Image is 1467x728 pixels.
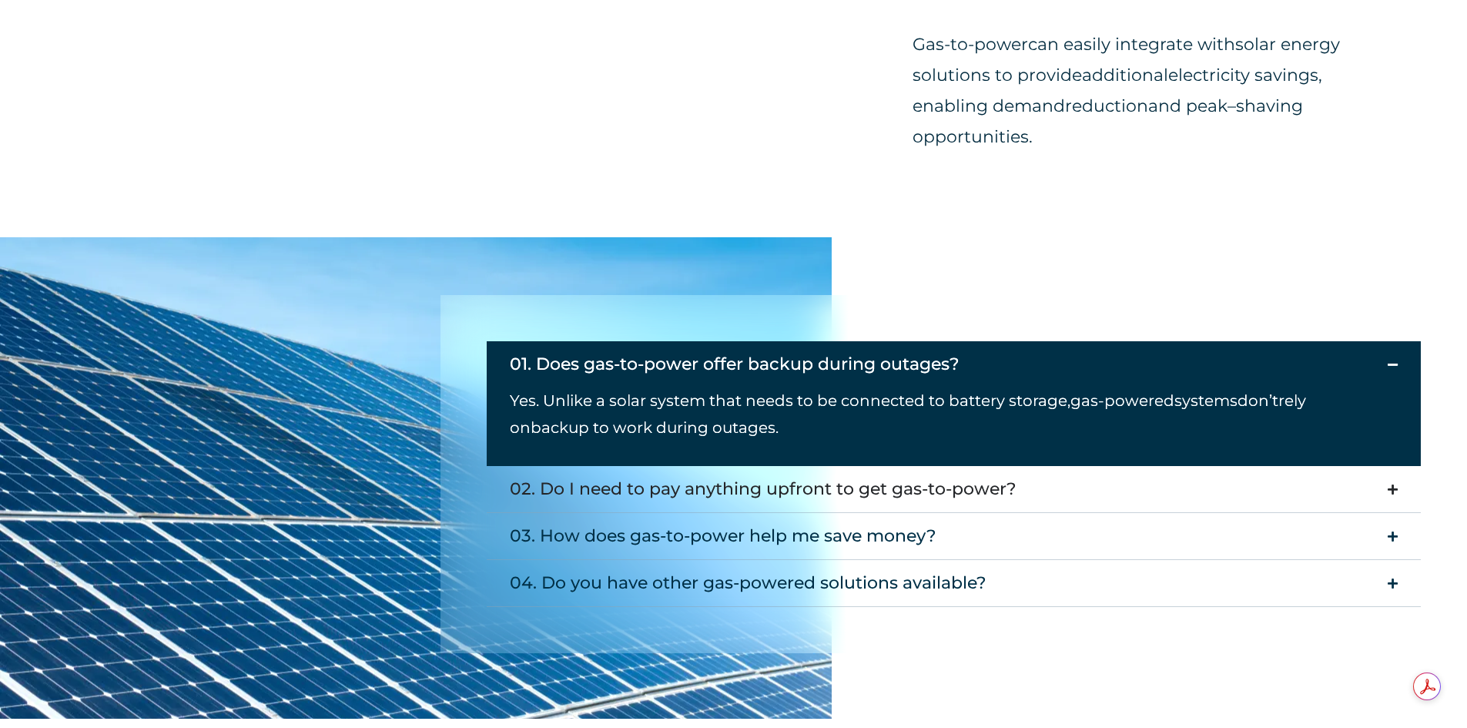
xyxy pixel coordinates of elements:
summary: 02. Do I need to pay anything upfront to get gas-to-power? [487,466,1422,513]
span: backup to work during outages. [531,418,779,437]
div: 01. Does gas-to-power offer backup during outages? [510,349,960,380]
span: don’t [1238,391,1278,410]
div: Accordion. Open links with Enter or Space, close with Escape, and navigate with Arrow Keys [487,341,1422,607]
summary: 04. Do you have other gas-powered solutions available? [487,560,1422,607]
summary: 01. Does gas-to-power offer backup during outages? [487,341,1422,387]
span: – [1228,96,1236,116]
span: Gas-to-power [913,34,1028,55]
div: 02. Do I need to pay anything upfront to get gas-to-power? [510,474,1017,505]
div: 03. How does gas-to-power help me save money? [510,521,936,552]
span: can easily integrate with [1028,34,1235,55]
span: gas-powered [1070,391,1174,410]
span: to provide [995,65,1082,86]
div: 04. Do you have other gas-powered solutions available? [510,568,986,599]
span: additional [1082,65,1168,86]
summary: 03. How does gas-to-power help me save money? [487,513,1422,560]
span: systems [1174,391,1238,410]
span: and peak [1148,96,1228,116]
span: reduction [1065,96,1148,116]
span: Yes. Unlike a solar system that needs to be connected to battery storage, [510,391,1070,410]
